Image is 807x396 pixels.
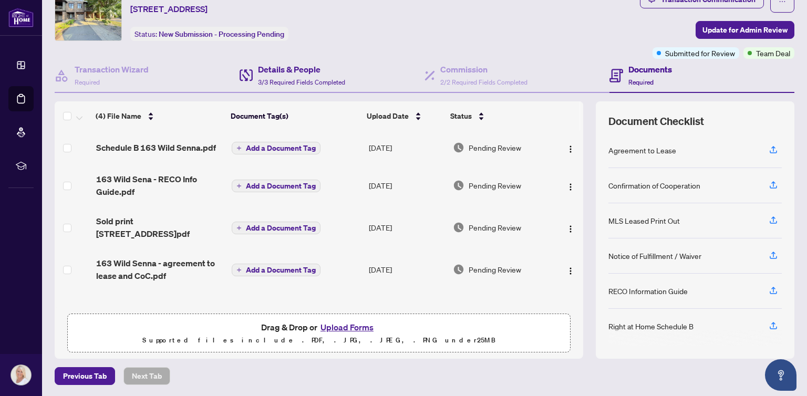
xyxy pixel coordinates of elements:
span: [STREET_ADDRESS] [130,3,208,15]
span: Drag & Drop or [261,320,377,334]
img: Logo [566,145,575,153]
span: Document Checklist [608,114,704,129]
td: [DATE] [365,248,449,290]
span: Schedule B 163 Wild Senna.pdf [96,141,216,154]
button: Add a Document Tag [232,179,320,193]
div: Confirmation of Cooperation [608,180,700,191]
span: Status [450,110,472,122]
td: [DATE] [365,131,449,164]
img: Document Status [453,180,464,191]
span: Required [75,78,100,86]
div: MLS Leased Print Out [608,215,680,226]
h4: Transaction Wizard [75,63,149,76]
span: 163 Wild Sena - RECO Info Guide.pdf [96,173,224,198]
span: plus [236,145,242,151]
button: Add a Document Tag [232,263,320,277]
span: Team Deal [756,47,790,59]
button: Open asap [765,359,796,391]
button: Add a Document Tag [232,221,320,235]
img: logo [8,8,34,27]
button: Update for Admin Review [696,21,794,39]
button: Add a Document Tag [232,222,320,234]
span: Pending Review [469,222,521,233]
div: Right at Home Schedule B [608,320,694,332]
span: Add a Document Tag [246,182,316,190]
button: Logo [562,219,579,236]
img: Logo [566,183,575,191]
span: Add a Document Tag [246,144,316,152]
button: Logo [562,139,579,156]
span: Add a Document Tag [246,266,316,274]
button: Previous Tab [55,367,115,385]
span: Upload Date [367,110,409,122]
h4: Documents [628,63,672,76]
span: Drag & Drop orUpload FormsSupported files include .PDF, .JPG, .JPEG, .PNG under25MB [68,314,570,353]
button: Add a Document Tag [232,142,320,154]
span: Pending Review [469,264,521,275]
span: Pending Review [469,180,521,191]
h4: Commission [440,63,527,76]
th: Document Tag(s) [226,101,363,131]
button: Add a Document Tag [232,141,320,155]
img: Document Status [453,264,464,275]
img: Profile Icon [11,365,31,385]
h4: Details & People [258,63,345,76]
img: Logo [566,267,575,275]
div: Status: [130,27,288,41]
button: Next Tab [123,367,170,385]
span: 2/2 Required Fields Completed [440,78,527,86]
span: Sold print [STREET_ADDRESS]pdf [96,215,224,240]
span: Required [628,78,654,86]
img: Logo [566,225,575,233]
button: Add a Document Tag [232,264,320,276]
p: Supported files include .PDF, .JPG, .JPEG, .PNG under 25 MB [74,334,564,347]
td: [DATE] [365,206,449,248]
div: Notice of Fulfillment / Waiver [608,250,701,262]
button: Logo [562,177,579,194]
div: Agreement to Lease [608,144,676,156]
button: Add a Document Tag [232,180,320,192]
th: (4) File Name [91,101,226,131]
td: [DATE] [365,164,449,206]
th: Status [446,101,551,131]
th: Upload Date [363,101,446,131]
span: 163 Wild Senna - agreement to lease and CoC.pdf [96,257,224,282]
button: Upload Forms [317,320,377,334]
span: New Submission - Processing Pending [159,29,284,39]
span: plus [236,225,242,231]
img: Document Status [453,142,464,153]
span: plus [236,267,242,273]
span: Pending Review [469,142,521,153]
span: Previous Tab [63,368,107,384]
span: plus [236,183,242,189]
span: Submitted for Review [665,47,735,59]
span: Add a Document Tag [246,224,316,232]
span: Update for Admin Review [702,22,788,38]
button: Logo [562,261,579,278]
img: Document Status [453,222,464,233]
span: 3/3 Required Fields Completed [258,78,345,86]
div: RECO Information Guide [608,285,688,297]
span: (4) File Name [96,110,141,122]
